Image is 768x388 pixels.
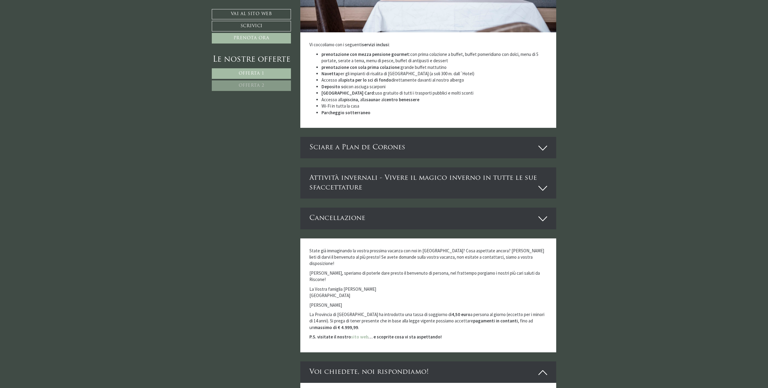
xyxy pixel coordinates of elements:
[212,9,291,19] a: Vai al sito web
[88,87,229,92] div: Lei
[321,64,401,70] strong: prenotazione con sola prima colazione:
[88,36,229,40] div: Lei
[321,51,547,64] li: con prima colazione a buffet, buffet pomeridiano con dolci, menu di 5 portate, serate a tema, men...
[321,83,547,90] li: con asciuga scarponi
[309,334,442,340] strong: P.S. visitate il nostro … e scoprite cosa vi sta aspettando!
[309,270,547,283] p: [PERSON_NAME], speriamo di poterle dare presto il benvenuto di persona, nel frattempo porgiamo i ...
[300,167,557,199] div: Attività invernali - Vivere il magico inverno in tutte le sue sfaccettature
[309,247,547,267] p: State già immaginando la vostra prossima vacanza con noi in [GEOGRAPHIC_DATA]? Cosa aspettate anc...
[344,97,358,102] strong: piscina
[300,137,557,158] div: Sciare a Plan de Corones
[321,70,547,77] li: per gli impianti di risalita di [GEOGRAPHIC_DATA] (a soli 300 m. dall´Hotel)
[309,311,547,331] p: La Provincia di [GEOGRAPHIC_DATA] ha introdotto una tassa di soggiorno di a persona al giorno (ec...
[309,302,547,308] p: [PERSON_NAME]
[321,90,375,96] strong: [GEOGRAPHIC_DATA] Card:
[321,77,547,83] li: Accesso alla direttamente davanti al nostro albergo
[239,71,264,76] span: Offerta 1
[384,97,419,102] strong: centro benessere
[300,208,557,229] div: Cancellazione
[473,318,518,324] strong: pagamenti in contanti
[212,33,291,44] a: Prenota ora
[314,325,358,330] strong: massimo di € 4.999,99
[321,51,410,57] strong: prenotazione con mezza pensione gourmet:
[85,35,234,84] div: [PERSON_NAME], chiedo una precisazione sulle immagini della Mountain Suite, [PERSON_NAME] cercand...
[212,54,291,65] div: Le nostre offerte
[108,5,131,14] div: giovedì
[309,41,547,48] p: Vi coccoliamo con i seguenti :
[88,79,229,83] small: 09:26
[321,64,547,70] li: grande buffet mattutino
[321,110,370,115] strong: Parcheggio sotterraneo
[85,86,234,110] div: Scusate, sempre dalle foto sembra che il bagno sia aperto senza porta. Qual è la foto che dobbiam...
[5,16,83,33] div: Buon giorno, come possiamo aiutarla?
[321,90,547,96] li: uso gratuito di tutti i trasporti pubblici e molti sconti
[452,312,470,317] strong: 4,50 euro
[321,71,338,76] strong: Navetta
[300,361,557,383] div: Voi chiedete, noi rispondiamo!
[321,103,547,109] li: Wi-Fi in tutta la casa
[9,17,80,22] div: Montis – Active Nature Spa
[362,42,389,47] strong: servizi inclusi
[205,159,238,170] button: Invia
[9,28,80,32] small: 09:25
[321,84,347,89] strong: Deposito sci
[321,96,547,103] li: Accesso alla , alla e al
[239,83,264,88] span: Offerta 2
[366,97,378,102] strong: sauna
[344,77,391,83] strong: pista per lo sci di fondo
[351,334,368,340] a: sito web
[212,21,291,31] a: Scrivici
[88,105,229,108] small: 09:30
[309,286,547,299] p: La Vostra famiglia [PERSON_NAME] [GEOGRAPHIC_DATA]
